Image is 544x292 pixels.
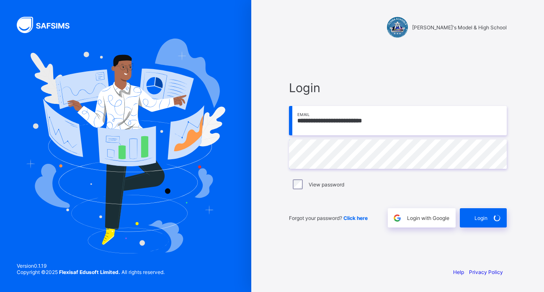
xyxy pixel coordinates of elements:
[17,17,80,33] img: SAFSIMS Logo
[17,269,165,275] span: Copyright © 2025 All rights reserved.
[289,215,368,221] span: Forgot your password?
[412,24,507,31] span: [PERSON_NAME]'s Model & High School
[407,215,449,221] span: Login with Google
[26,39,225,253] img: Hero Image
[343,215,368,221] a: Click here
[392,213,402,223] img: google.396cfc9801f0270233282035f929180a.svg
[59,269,120,275] strong: Flexisaf Edusoft Limited.
[469,269,503,275] a: Privacy Policy
[309,181,344,188] label: View password
[453,269,464,275] a: Help
[474,215,487,221] span: Login
[289,80,507,95] span: Login
[17,263,165,269] span: Version 0.1.19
